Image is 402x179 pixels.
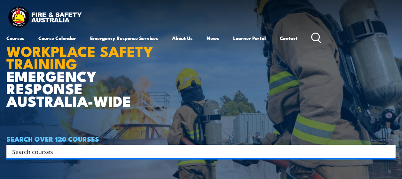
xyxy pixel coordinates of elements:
h1: EMERGENCY RESPONSE AUSTRALIA-WIDE [6,28,163,107]
a: Courses [6,30,24,46]
input: Search input [12,147,382,156]
h4: SEARCH OVER 120 COURSES [6,135,396,142]
button: Search magnifier button [384,147,393,156]
a: Contact [280,30,297,46]
strong: WORKPLACE SAFETY TRAINING [6,40,153,74]
a: Emergency Response Services [90,30,158,46]
a: Course Calendar [38,30,76,46]
form: Search form [13,147,383,156]
a: Learner Portal [233,30,266,46]
a: News [207,30,219,46]
a: About Us [172,30,193,46]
